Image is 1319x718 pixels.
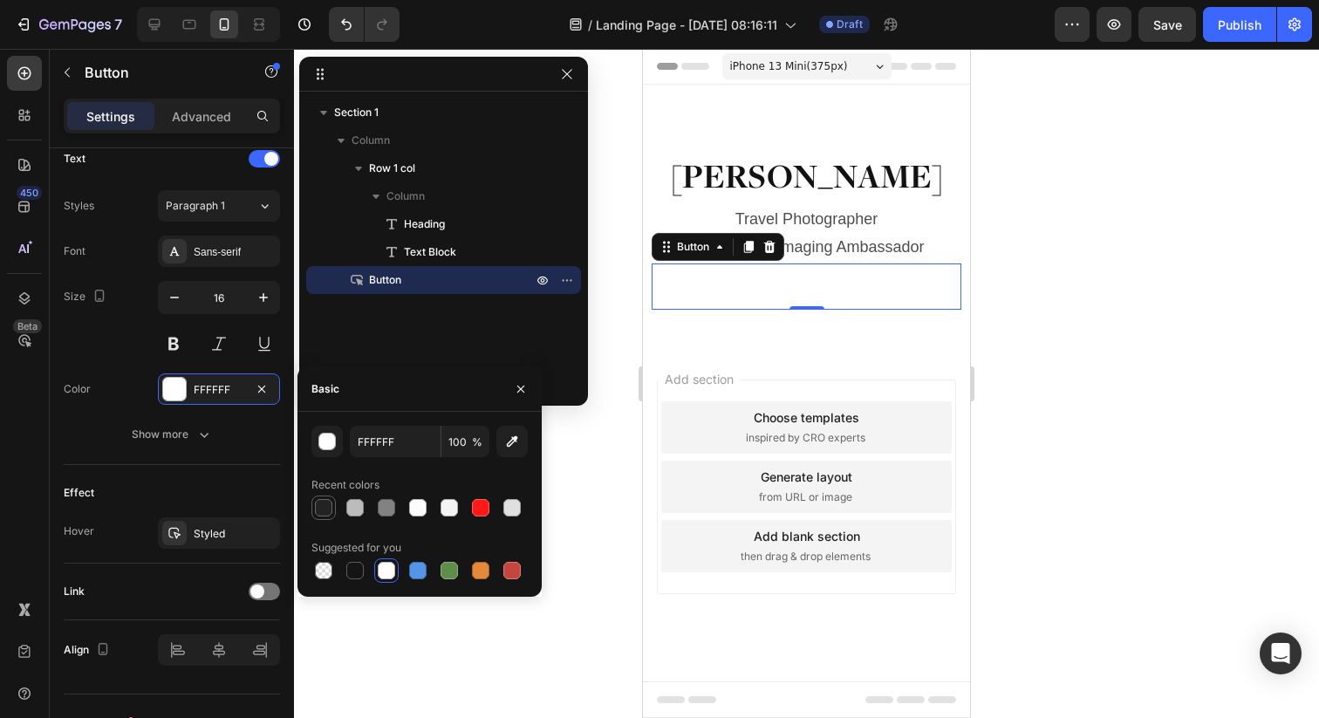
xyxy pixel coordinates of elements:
span: Section 1 [334,104,379,121]
input: Eg: FFFFFF [350,426,441,457]
div: Publish [1218,16,1261,34]
button: 7 [7,7,130,42]
div: Styles [64,198,94,214]
div: Effect [64,485,94,501]
button: Save [1138,7,1196,42]
button: Paragraph 1 [158,190,280,222]
div: FFFFFF [194,382,244,398]
div: Recent colors [311,477,379,493]
div: Text [64,151,85,167]
span: Column [386,188,425,205]
span: Paragraph 1 [166,198,225,214]
div: Link [64,584,85,599]
div: Suggested for you [311,540,401,556]
p: Advanced [172,107,231,126]
div: Size [64,285,110,309]
div: Beta [13,319,42,333]
div: Basic [311,381,339,397]
span: Draft [837,17,863,32]
p: Button [85,62,233,83]
span: Row 1 col [369,160,415,177]
p: Settings [86,107,135,126]
span: % [472,434,482,450]
button: Show more [64,419,280,450]
span: / [588,16,592,34]
div: Align [64,639,113,662]
span: Landing Page - [DATE] 08:16:11 [596,16,777,34]
iframe: Design area [643,49,970,718]
div: Color [64,381,91,397]
p: 7 [114,14,122,35]
span: Text Block [404,243,456,261]
div: Hover [64,523,94,539]
div: 450 [17,186,42,200]
div: Open Intercom Messenger [1260,633,1302,674]
div: Font [64,243,85,259]
div: Undo/Redo [329,7,400,42]
span: Column [352,132,390,149]
span: Button [369,271,401,289]
span: Heading [404,215,445,233]
div: Show more [132,426,213,443]
div: Styled [194,526,276,542]
button: Publish [1203,7,1276,42]
span: Save [1153,17,1182,32]
div: Sans-serif [194,244,276,260]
